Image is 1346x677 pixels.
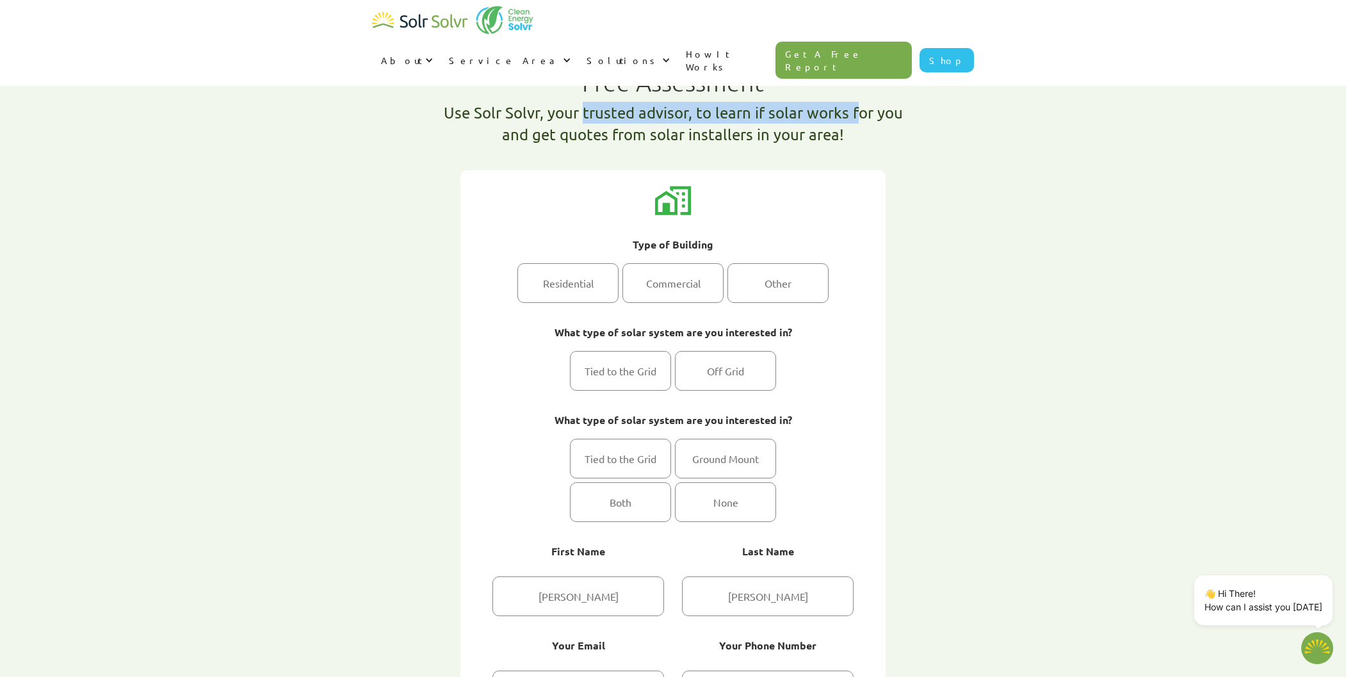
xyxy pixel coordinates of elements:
[1301,632,1333,664] button: Open chatbot widget
[492,411,854,429] label: What type of solar system are you interested in?
[381,54,422,67] div: About
[492,323,854,341] label: What type of solar system are you interested in?
[587,54,659,67] div: Solutions
[492,637,664,655] label: Your Email
[492,542,664,560] label: First Name
[492,236,854,254] label: Type of Building
[492,576,664,616] input: First Name
[578,41,677,79] div: Solutions
[432,102,914,145] h1: Use Solr Solvr, your trusted advisor, to learn if solar works for you and get quotes from solar i...
[682,576,854,616] input: Last Name
[682,542,854,560] label: Last Name
[920,48,974,72] a: Shop
[677,35,775,86] a: How It Works
[775,42,912,79] a: Get A Free Report
[1301,632,1333,664] img: 1702586718.png
[682,637,854,655] label: Your Phone Number
[372,41,440,79] div: About
[1204,587,1322,614] p: 👋 Hi There! How can I assist you [DATE]
[449,54,560,67] div: Service Area
[440,41,578,79] div: Service Area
